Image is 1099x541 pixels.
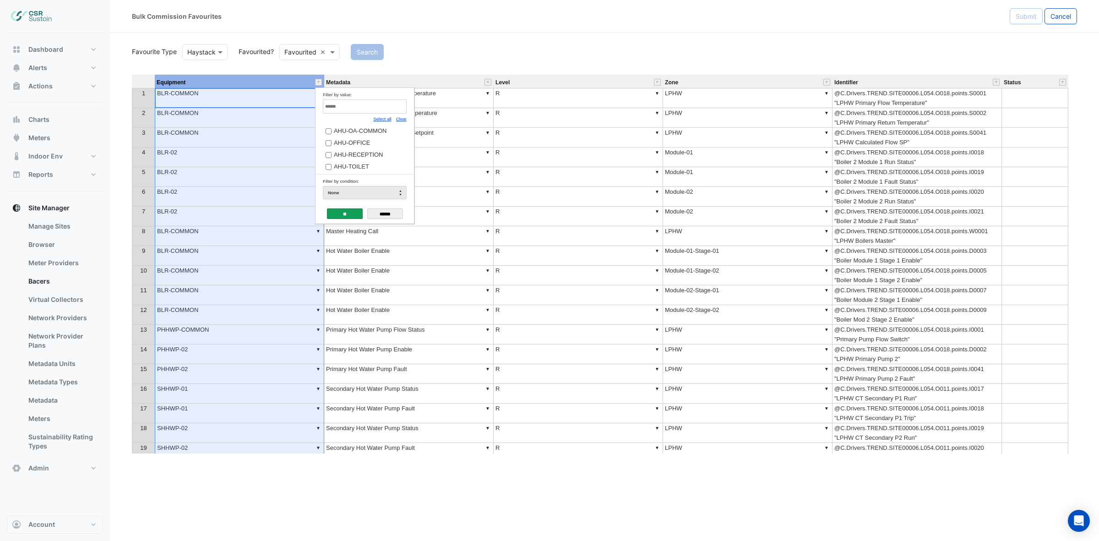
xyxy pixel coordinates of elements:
td: SHHWP-02 [155,423,324,443]
a: Metadata Units [21,355,103,373]
span: Account [28,520,55,529]
div: ▼ [484,325,491,334]
td: BLR-COMMON [155,108,324,128]
td: Secondary Hot Water Pump Status [324,384,494,404]
div: ▼ [823,246,830,256]
span: Dashboard [28,45,63,54]
a: Clear [396,116,407,121]
span: 10 [140,267,147,274]
div: ▼ [653,305,661,315]
td: SHHWP-01 [155,404,324,423]
td: Module-01-Stage-01 [663,246,832,266]
app-icon: Admin [12,464,21,473]
span: Metadata [326,80,350,86]
span: AHU-RECEPTION [334,151,383,158]
td: LPHW [663,443,832,463]
td: R [494,344,663,364]
span: Admin [28,464,49,473]
td: PHHWP-02 [155,364,324,384]
td: Filter by condition: [316,175,414,202]
div: ▼ [484,88,491,98]
button: Reports [7,165,103,184]
span: Identifier [834,80,858,86]
div: ▼ [823,325,830,334]
td: R [494,207,663,226]
div: ▼ [823,226,830,236]
div: ▼ [823,108,830,118]
td: AHU-TOILET [323,159,398,171]
div: Filter by value: [323,90,407,99]
td: LPHW [663,226,832,246]
td: BLR-02 [155,167,324,187]
span: Actions [28,82,53,91]
div: ▼ [823,285,830,295]
app-icon: Reports [12,170,21,179]
div: ▼ [823,404,830,413]
label: Favourite Type [126,47,177,56]
div: ▼ [823,266,830,275]
div: Bulk Commission Favourites [132,11,222,21]
button: Account [7,515,103,534]
td: Master Heating Call [324,226,494,246]
div: ▼ [484,246,491,256]
button: Meters [7,129,103,147]
td: R [494,384,663,404]
button: Indoor Env [7,147,103,165]
td: @C.Drivers.TREND.SITE00006.L054.O018.points.D0009 "Boiler Mod 2 Stage 2 Enable" [832,305,1002,325]
span: 19 [140,444,147,451]
span: 16 [140,385,147,392]
a: Metadata Types [21,373,103,391]
span: AHU-OA-COMMON [334,127,387,134]
div: Open Intercom Messenger [1068,510,1090,532]
span: Clear [320,47,328,57]
span: 18 [140,425,147,432]
span: 8 [142,228,145,235]
td: @C.Drivers.TREND.SITE00006.L054.O018.points.I0018 "Boiler 2 Module 1 Run Status" [832,148,1002,167]
td: LPHW [663,404,832,423]
a: Browser [21,235,103,254]
td: @C.Drivers.TREND.SITE00006.L054.O018.points.S0002 "LPHW Primary Return Temperatur" [832,108,1002,128]
div: ▼ [823,364,830,374]
div: ▼ [484,266,491,275]
td: Hot Water Boiler Enable [324,305,494,325]
span: Cancel [1050,12,1071,20]
input: Checked [326,164,332,170]
td: BLR-COMMON [155,285,324,305]
td: Module-01 [663,148,832,167]
div: ▼ [484,226,491,236]
td: R [494,364,663,384]
div: ▼ [653,266,661,275]
div: ▼ [823,148,830,157]
div: ▼ [484,128,491,137]
td: BLR-COMMON [155,88,324,108]
span: Alerts [28,63,47,72]
span: Level [495,80,510,86]
div: ▼ [484,364,491,374]
td: PHHWP-02 [155,344,324,364]
div: ▼ [484,285,491,295]
label: Favourited? [233,47,274,56]
input: Checked [326,140,332,146]
div: ▼ [823,443,830,453]
td: Module-02-Stage-02 [663,305,832,325]
td: PHHWP-COMMON [155,325,324,344]
button: Admin [7,459,103,477]
a: Network Provider Plans [21,327,103,355]
div: ▼ [484,384,491,393]
span: 2 [142,109,145,116]
span: 7 [142,208,145,215]
td: AHU-RECEPTION [323,148,398,159]
div: ▼ [823,187,830,197]
div: Site Manager [7,217,103,459]
span: Reports [28,170,53,179]
span: 17 [140,405,147,412]
div: None [323,186,407,199]
td: LPHW [663,88,832,108]
td: @C.Drivers.TREND.SITE00006.L054.O018.points.I0020 "Boiler 2 Module 2 Run Status" [832,187,1002,207]
td: BLR-COMMON [155,266,324,285]
span: 1 [142,90,145,97]
td: Module-02 [663,187,832,207]
app-icon: Site Manager [12,203,21,213]
span: 15 [140,366,147,372]
div: ▼ [653,325,661,334]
